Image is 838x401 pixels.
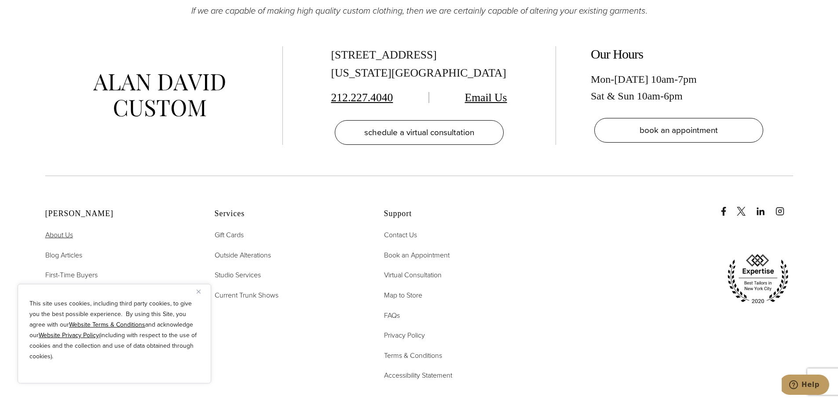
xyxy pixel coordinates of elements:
[215,290,278,300] span: Current Trunk Shows
[29,298,199,362] p: This site uses cookies, including third party cookies, to give you the best possible experience. ...
[384,350,442,361] span: Terms & Conditions
[45,229,193,361] nav: Alan David Footer Nav
[215,229,362,301] nav: Services Footer Nav
[191,4,645,17] em: If we are capable of making high quality custom clothing, then we are certainly capable of alteri...
[384,350,442,361] a: Terms & Conditions
[45,230,73,240] span: About Us
[45,229,73,241] a: About Us
[215,290,278,301] a: Current Trunk Shows
[384,270,442,280] span: Virtual Consultation
[737,198,754,216] a: x/twitter
[723,251,793,307] img: expertise, best tailors in new york city 2020
[591,71,767,105] div: Mon-[DATE] 10am-7pm Sat & Sun 10am-6pm
[384,370,452,380] span: Accessibility Statement
[640,124,718,136] span: book an appointment
[215,229,244,241] a: Gift Cards
[215,269,261,281] a: Studio Services
[215,250,271,260] span: Outside Alterations
[384,269,442,281] a: Virtual Consultation
[215,230,244,240] span: Gift Cards
[45,209,193,219] h2: [PERSON_NAME]
[384,250,450,261] a: Book an Appointment
[384,330,425,340] span: Privacy Policy
[756,198,774,216] a: linkedin
[45,250,82,260] span: Blog Articles
[384,290,422,300] span: Map to Store
[45,270,98,280] span: First-Time Buyers
[39,331,99,340] a: Website Privacy Policy
[465,91,507,104] a: Email Us
[782,375,829,397] iframe: Opens a widget where you can chat to one of our agents
[335,120,504,145] a: schedule a virtual consultation
[215,270,261,280] span: Studio Services
[45,269,98,281] a: First-Time Buyers
[215,209,362,219] h2: Services
[69,320,145,329] a: Website Terms & Conditions
[384,310,400,320] span: FAQs
[384,250,450,260] span: Book an Appointment
[384,229,531,381] nav: Support Footer Nav
[384,209,531,219] h2: Support
[384,310,400,321] a: FAQs
[384,330,425,341] a: Privacy Policy
[384,229,417,241] a: Contact Us
[384,230,417,240] span: Contact Us
[331,46,507,82] div: [STREET_ADDRESS] [US_STATE][GEOGRAPHIC_DATA]
[93,74,225,117] img: alan david custom
[215,250,271,261] a: Outside Alterations
[45,250,82,261] a: Blog Articles
[197,290,201,294] img: Close
[591,46,767,62] h2: Our Hours
[719,198,735,216] a: Facebook
[364,126,474,139] span: schedule a virtual consultation
[776,198,793,216] a: instagram
[384,290,422,301] a: Map to Store
[197,286,207,297] button: Close
[594,118,763,143] a: book an appointment
[331,91,393,104] a: 212.227.4040
[384,370,452,381] a: Accessibility Statement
